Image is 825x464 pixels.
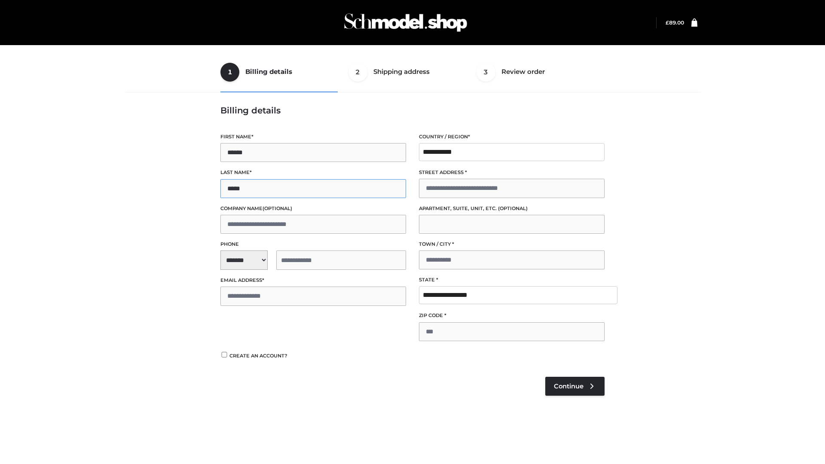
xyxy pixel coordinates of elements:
bdi: 89.00 [666,19,684,26]
input: Create an account? [220,352,228,357]
label: Email address [220,276,406,284]
a: Continue [545,377,605,396]
label: Phone [220,240,406,248]
label: ZIP Code [419,311,605,320]
h3: Billing details [220,105,605,116]
label: Last name [220,168,406,177]
label: Apartment, suite, unit, etc. [419,205,605,213]
label: Company name [220,205,406,213]
label: Town / City [419,240,605,248]
span: Create an account? [229,353,287,359]
span: £ [666,19,669,26]
span: (optional) [263,205,292,211]
label: Street address [419,168,605,177]
span: Continue [554,382,584,390]
a: £89.00 [666,19,684,26]
span: (optional) [498,205,528,211]
img: Schmodel Admin 964 [341,6,470,40]
label: First name [220,133,406,141]
label: State [419,276,605,284]
label: Country / Region [419,133,605,141]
